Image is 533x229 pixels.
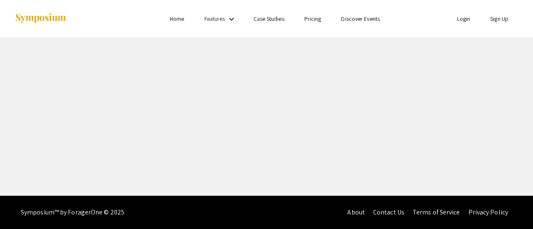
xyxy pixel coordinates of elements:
[468,208,508,217] a: Privacy Policy
[170,15,184,22] a: Home
[413,208,460,217] a: Terms of Service
[457,15,471,22] a: Login
[254,15,284,22] a: Case Studies
[21,196,125,229] div: Symposium™ by ForagerOne © 2025
[15,13,67,24] img: Symposium by ForagerOne
[373,208,404,217] a: Contact Us
[347,208,365,217] a: About
[227,14,237,24] mat-icon: Expand Features list
[341,15,380,22] a: Discover Events
[304,15,321,22] a: Pricing
[490,15,508,22] a: Sign Up
[204,15,225,22] a: Features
